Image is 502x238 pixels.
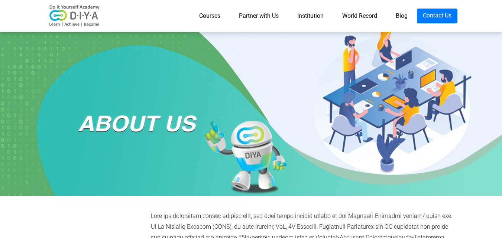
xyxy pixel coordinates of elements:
a: Institution [288,9,333,23]
a: Courses [190,9,230,23]
img: logo-v2.png [45,5,104,27]
a: World Record [333,9,386,23]
a: Blog [386,9,417,23]
a: Contact Us [417,9,457,23]
a: Partner with Us [230,9,288,23]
